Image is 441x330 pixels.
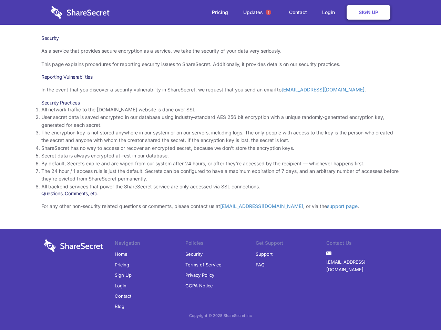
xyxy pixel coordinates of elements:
[220,203,303,209] a: [EMAIL_ADDRESS][DOMAIN_NAME]
[281,87,365,92] a: [EMAIL_ADDRESS][DOMAIN_NAME]
[185,249,203,259] a: Security
[256,249,273,259] a: Support
[41,100,400,106] h3: Security Practices
[115,260,129,270] a: Pricing
[115,280,126,291] a: Login
[347,5,390,20] a: Sign Up
[327,203,358,209] a: support page
[185,239,256,249] li: Policies
[41,183,400,190] li: All backend services that power the ShareSecret service are only accessed via SSL connections.
[41,129,400,144] li: The encryption key is not stored anywhere in our system or on our servers, including logs. The on...
[41,35,400,41] h1: Security
[44,239,103,252] img: logo-wordmark-white-trans-d4663122ce5f474addd5e946df7df03e33cb6a1c49d2221995e7729f52c070b2.svg
[185,280,213,291] a: CCPA Notice
[41,152,400,159] li: Secret data is always encrypted at-rest in our database.
[51,6,110,19] img: logo-wordmark-white-trans-d4663122ce5f474addd5e946df7df03e33cb6a1c49d2221995e7729f52c070b2.svg
[41,86,400,93] p: In the event that you discover a security vulnerability in ShareSecret, we request that you send ...
[185,270,214,280] a: Privacy Policy
[185,260,222,270] a: Terms of Service
[41,106,400,113] li: All network traffic to the [DOMAIN_NAME] website is done over SSL.
[256,239,326,249] li: Get Support
[41,60,400,68] p: This page explains procedures for reporting security issues to ShareSecret. Additionally, it prov...
[282,2,314,23] a: Contact
[41,160,400,167] li: By default, Secrets expire and are wiped from our system after 24 hours, or after they’re accesse...
[115,291,131,301] a: Contact
[266,10,271,15] span: 1
[115,270,132,280] a: Sign Up
[326,239,397,249] li: Contact Us
[205,2,235,23] a: Pricing
[326,257,397,275] a: [EMAIL_ADDRESS][DOMAIN_NAME]
[41,47,400,55] p: As a service that provides secure encryption as a service, we take the security of your data very...
[115,249,127,259] a: Home
[315,2,345,23] a: Login
[41,190,400,197] h3: Questions, Comments, etc.
[41,74,400,80] h3: Reporting Vulnerabilities
[41,144,400,152] li: ShareSecret has no way to access or recover an encrypted secret, because we don’t store the encry...
[115,239,185,249] li: Navigation
[115,301,124,311] a: Blog
[41,113,400,129] li: User secret data is saved encrypted in our database using industry-standard AES 256 bit encryptio...
[41,202,400,210] p: For any other non-security related questions or comments, please contact us at , or via the .
[256,260,265,270] a: FAQ
[41,167,400,183] li: The 24 hour / 1 access rule is just the default. Secrets can be configured to have a maximum expi...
